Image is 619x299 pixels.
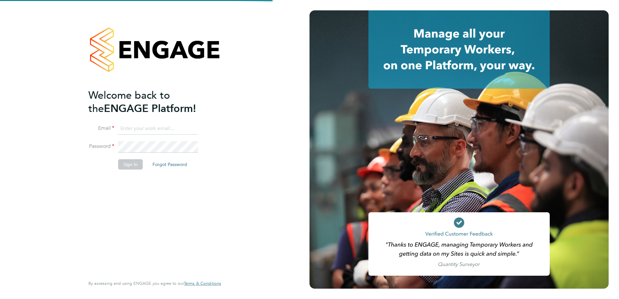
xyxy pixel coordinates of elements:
[118,159,143,170] button: Sign In
[147,159,192,170] button: Forgot Password
[88,143,114,150] label: Password
[88,281,221,286] span: By accessing and using ENGAGE you agree to our
[88,125,114,132] label: Email
[88,89,170,115] span: Welcome back to the
[118,123,198,135] input: Enter your work email...
[88,89,215,115] h2: ENGAGE Platform!
[184,281,221,286] a: Terms & Conditions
